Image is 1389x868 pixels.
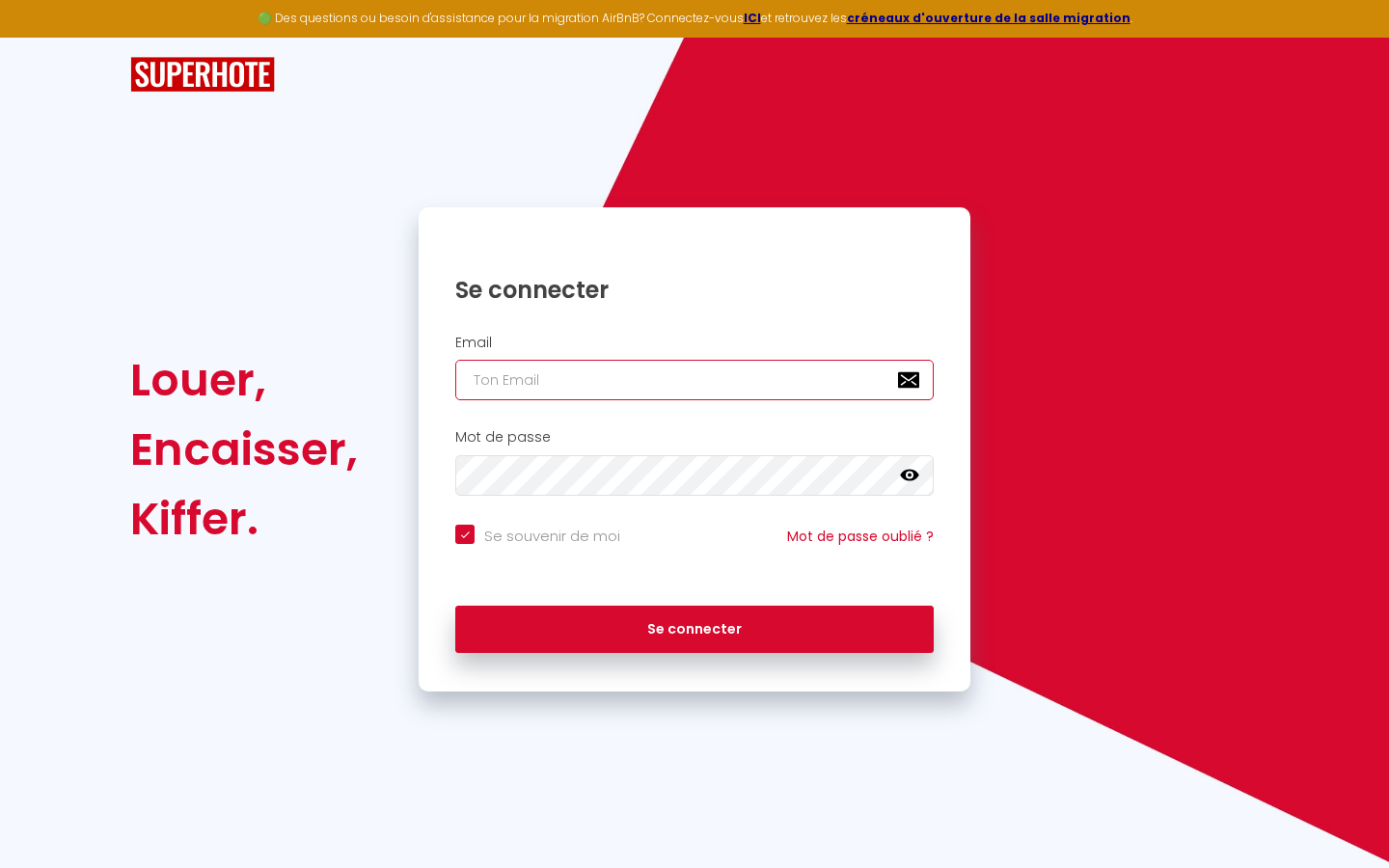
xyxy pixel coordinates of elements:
[130,57,275,93] img: SuperHote logo
[847,10,1130,26] a: créneaux d'ouverture de la salle migration
[130,345,358,415] div: Louer,
[744,10,761,26] a: ICI
[15,8,73,66] button: Ouvrir le widget de chat LiveChat
[455,360,934,400] input: Ton Email
[455,606,934,654] button: Se connecter
[455,275,934,305] h1: Se connecter
[455,335,934,351] h2: Email
[130,415,358,484] div: Encaisser,
[130,484,358,554] div: Kiffer.
[455,429,934,446] h2: Mot de passe
[787,527,934,546] a: Mot de passe oublié ?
